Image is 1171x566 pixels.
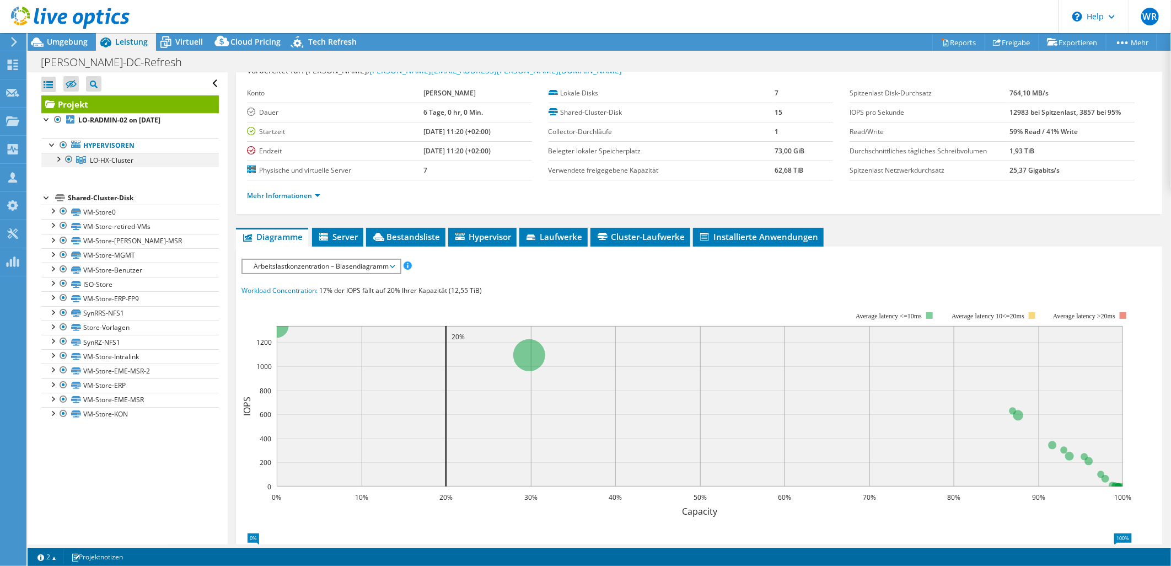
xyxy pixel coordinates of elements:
a: Freigabe [985,34,1039,51]
span: Cloud Pricing [230,36,281,47]
a: VM-Store-EME-MSR [41,393,219,407]
b: 12983 bei Spitzenlast, 3857 bei 95% [1009,108,1121,117]
label: Spitzenlast Disk-Durchsatz [850,88,1009,99]
text: 0 [267,482,271,492]
a: VM-Store-KON [41,407,219,421]
b: 1 [775,127,779,136]
a: SynRZ-NFS1 [41,335,219,349]
text: 30% [524,493,538,502]
label: Dauer [247,107,423,118]
label: Konto [247,88,423,99]
a: VM-Store-Benutzer [41,263,219,277]
text: Average latency >20ms [1053,312,1115,320]
a: VM-Store-EME-MSR-2 [41,364,219,378]
a: VM-Store-[PERSON_NAME]-MSR [41,234,219,248]
label: Read/Write [850,126,1009,137]
a: Store-Vorlagen [41,321,219,335]
label: Physische und virtuelle Server [247,165,423,176]
a: 2 [30,550,64,564]
text: 100% [1114,493,1131,502]
b: 7 [423,165,427,175]
text: 80% [947,493,960,502]
a: Projektnotizen [63,550,131,564]
a: Mehr [1106,34,1157,51]
b: [DATE] 11:20 (+02:00) [423,146,491,156]
span: Leistung [115,36,148,47]
span: WR [1141,8,1159,25]
b: 25,37 Gigabits/s [1009,165,1060,175]
label: Belegter lokaler Speicherplatz [549,146,775,157]
a: VM-Store-retired-VMs [41,219,219,233]
a: Projekt [41,95,219,113]
a: Hypervisoren [41,138,219,153]
a: Mehr Informationen [247,191,320,200]
b: 62,68 TiB [775,165,804,175]
b: 764,10 MB/s [1009,88,1049,98]
text: 90% [1032,493,1045,502]
span: Arbeitslastkonzentration – Blasendiagramm [248,260,394,273]
b: 15 [775,108,783,117]
span: Cluster-Laufwerke [596,231,685,242]
text: 50% [694,493,707,502]
span: Laufwerke [525,231,582,242]
text: 1200 [256,338,272,347]
text: 60% [778,493,791,502]
text: 600 [260,410,271,419]
span: Diagramme [241,231,303,242]
label: Verwendete freigegebene Kapazität [549,165,775,176]
a: VM-Store-ERP-FP9 [41,291,219,306]
span: Hypervisor [454,231,511,242]
h1: [PERSON_NAME]-DC-Refresh [36,56,199,68]
a: [PERSON_NAME][EMAIL_ADDRESS][PERSON_NAME][DOMAIN_NAME] [369,65,622,76]
a: VM-Store-MGMT [41,248,219,263]
tspan: Average latency 10<=20ms [952,312,1024,320]
span: Server [318,231,358,242]
b: 59% Read / 41% Write [1009,127,1078,136]
a: SynRRS-NFS1 [41,306,219,321]
text: 0% [272,493,281,502]
label: IOPS pro Sekunde [850,107,1009,118]
a: Exportieren [1039,34,1106,51]
a: Reports [932,34,985,51]
text: 1000 [256,362,272,371]
a: ISO-Store [41,277,219,291]
label: Vorbereitet für: [247,65,304,76]
label: Spitzenlast Netzwerkdurchsatz [850,165,1009,176]
text: IOPS [241,397,253,416]
label: Collector-Durchläufe [549,126,775,137]
span: Virtuell [175,36,203,47]
b: [DATE] 11:20 (+02:00) [423,127,491,136]
text: 40% [609,493,622,502]
label: Startzeit [247,126,423,137]
a: LO-RADMIN-02 on [DATE] [41,113,219,127]
b: 1,93 TiB [1009,146,1034,156]
a: LO-HX-Cluster [41,153,219,167]
label: Shared-Cluster-Disk [549,107,775,118]
svg: \n [1072,12,1082,22]
text: 200 [260,458,271,467]
span: Installierte Anwendungen [699,231,818,242]
text: 400 [260,434,271,444]
label: Durchschnittliches tägliches Schreibvolumen [850,146,1009,157]
span: LO-HX-Cluster [90,156,133,165]
b: LO-RADMIN-02 on [DATE] [78,115,160,125]
span: [PERSON_NAME], [305,65,622,76]
span: Bestandsliste [372,231,440,242]
text: 20% [452,332,465,341]
b: 7 [775,88,779,98]
div: Shared-Cluster-Disk [68,191,219,205]
span: 17% der IOPS fällt auf 20% Ihrer Kapazität (12,55 TiB) [319,286,482,295]
label: Endzeit [247,146,423,157]
b: 6 Tage, 0 hr, 0 Min. [423,108,483,117]
a: VM-Store0 [41,205,219,219]
label: Lokale Disks [549,88,775,99]
span: Workload Concentration: [241,286,318,295]
b: 73,00 GiB [775,146,805,156]
text: 70% [863,493,876,502]
a: VM-Store-Intralink [41,349,219,364]
text: 10% [355,493,368,502]
span: Umgebung [47,36,88,47]
text: Capacity [682,505,718,517]
text: 800 [260,386,271,396]
tspan: Average latency <=10ms [856,312,922,320]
